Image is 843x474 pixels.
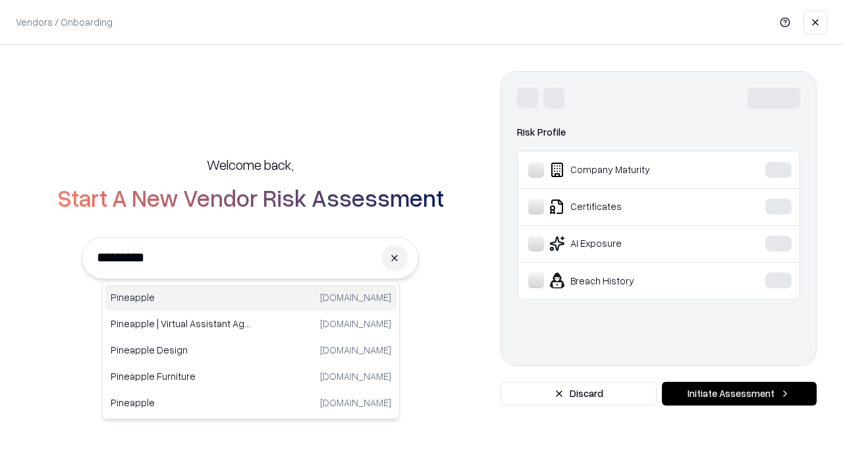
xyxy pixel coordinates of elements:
[111,290,251,304] p: Pineapple
[111,317,251,330] p: Pineapple | Virtual Assistant Agency
[111,396,251,409] p: Pineapple
[111,343,251,357] p: Pineapple Design
[528,199,725,215] div: Certificates
[517,124,800,140] div: Risk Profile
[102,281,400,419] div: Suggestions
[320,369,391,383] p: [DOMAIN_NAME]
[320,343,391,357] p: [DOMAIN_NAME]
[662,382,817,406] button: Initiate Assessment
[320,396,391,409] p: [DOMAIN_NAME]
[501,382,657,406] button: Discard
[320,317,391,330] p: [DOMAIN_NAME]
[16,15,113,29] p: Vendors / Onboarding
[111,369,251,383] p: Pineapple Furniture
[528,236,725,251] div: AI Exposure
[57,184,444,211] h2: Start A New Vendor Risk Assessment
[320,290,391,304] p: [DOMAIN_NAME]
[528,273,725,288] div: Breach History
[207,155,294,174] h5: Welcome back,
[528,162,725,178] div: Company Maturity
